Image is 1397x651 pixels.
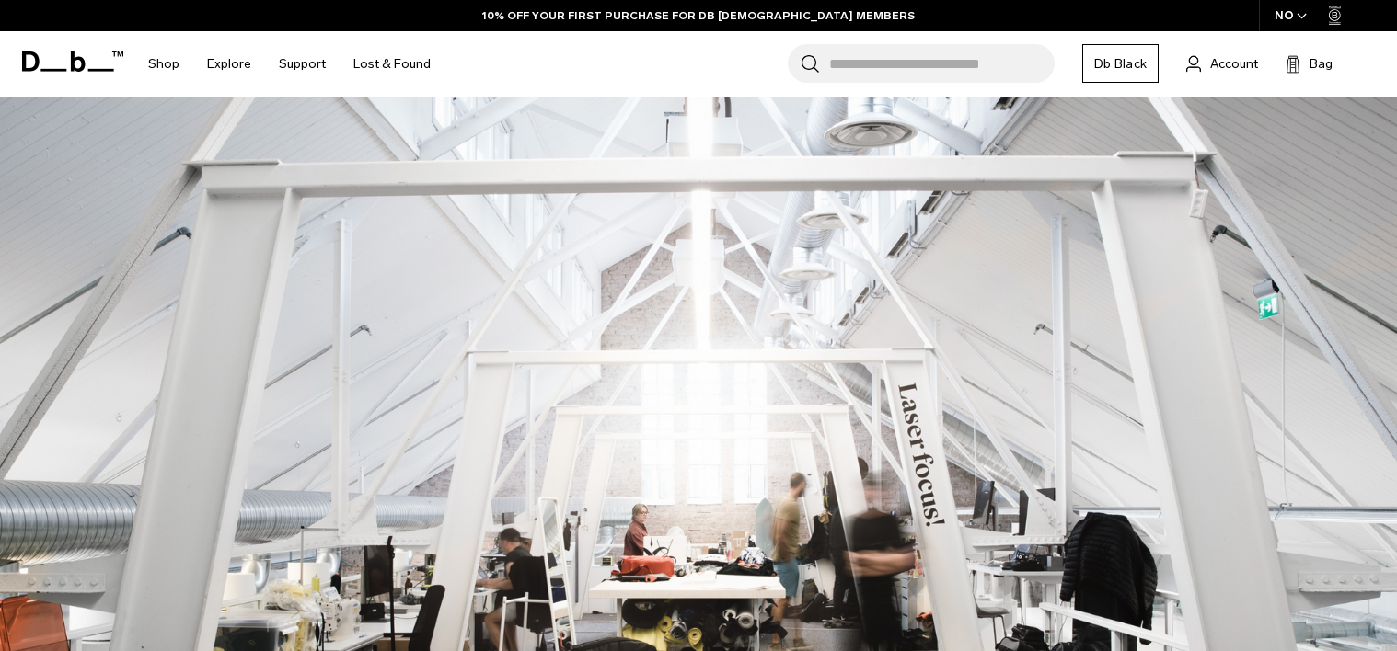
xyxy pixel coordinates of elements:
[279,31,326,97] a: Support
[207,31,251,97] a: Explore
[1082,44,1159,83] a: Db Black
[148,31,179,97] a: Shop
[1286,52,1333,74] button: Bag
[1210,54,1258,74] span: Account
[134,31,444,97] nav: Main Navigation
[1310,54,1333,74] span: Bag
[1186,52,1258,74] a: Account
[482,7,915,24] a: 10% OFF YOUR FIRST PURCHASE FOR DB [DEMOGRAPHIC_DATA] MEMBERS
[353,31,431,97] a: Lost & Found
